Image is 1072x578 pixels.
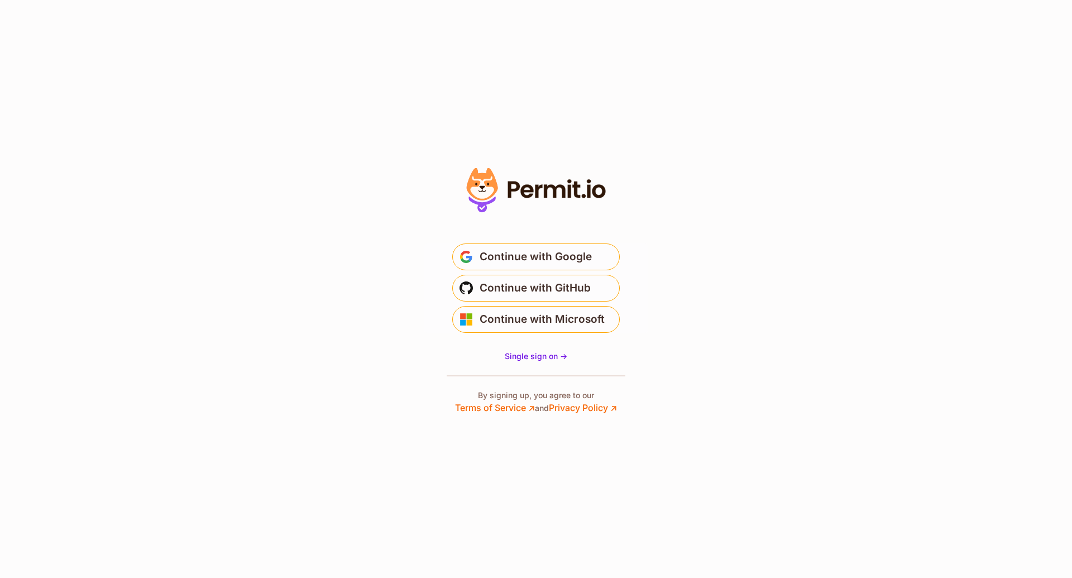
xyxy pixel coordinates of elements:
[480,279,591,297] span: Continue with GitHub
[505,351,567,362] a: Single sign on ->
[549,402,617,413] a: Privacy Policy ↗
[480,248,592,266] span: Continue with Google
[505,351,567,361] span: Single sign on ->
[455,402,535,413] a: Terms of Service ↗
[452,243,620,270] button: Continue with Google
[452,306,620,333] button: Continue with Microsoft
[480,311,605,328] span: Continue with Microsoft
[455,390,617,414] p: By signing up, you agree to our and
[452,275,620,302] button: Continue with GitHub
